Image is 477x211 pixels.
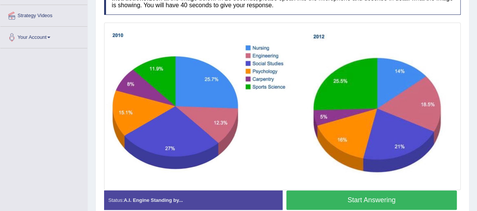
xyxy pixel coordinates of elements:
div: Status: [104,190,283,210]
a: Your Account [0,27,87,46]
a: Strategy Videos [0,5,87,24]
strong: A.I. Engine Standing by... [124,197,183,203]
button: Start Answering [286,190,457,210]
